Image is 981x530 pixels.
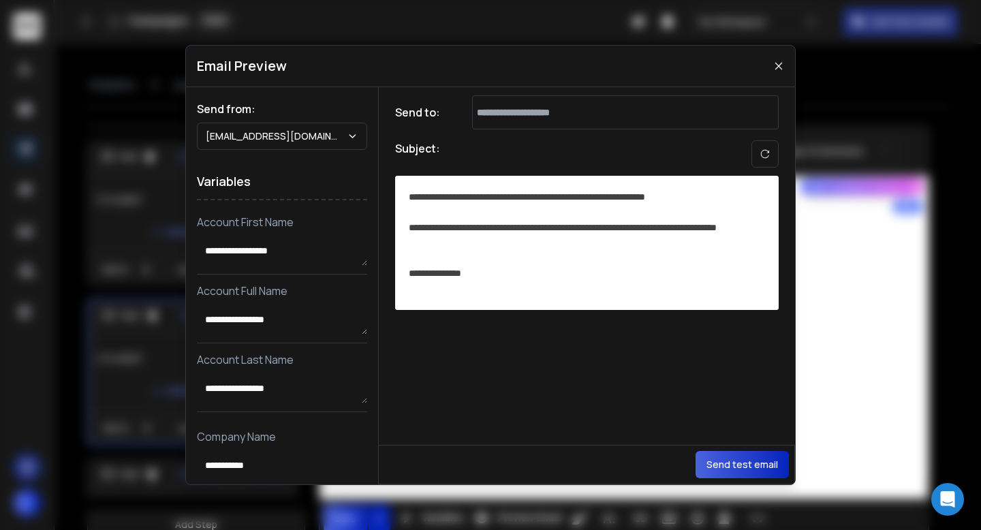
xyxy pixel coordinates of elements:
h1: Send to: [395,104,450,121]
h1: Variables [197,163,367,200]
p: Account First Name [197,214,367,230]
div: Open Intercom Messenger [931,483,964,516]
p: Account Full Name [197,283,367,299]
p: Company Name [197,428,367,445]
h1: Subject: [395,140,440,168]
h1: Email Preview [197,57,287,76]
h1: Send from: [197,101,367,117]
button: Send test email [696,451,789,478]
p: [EMAIL_ADDRESS][DOMAIN_NAME] [206,129,347,143]
p: Account Last Name [197,352,367,368]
